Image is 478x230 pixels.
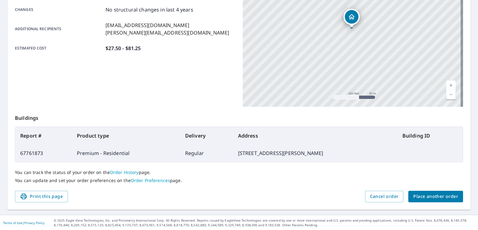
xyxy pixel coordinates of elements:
[15,144,72,162] td: 67761873
[365,191,404,202] button: Cancel order
[233,144,397,162] td: [STREET_ADDRESS][PERSON_NAME]
[3,221,22,225] a: Terms of Use
[15,170,463,175] p: You can track the status of your order on the page.
[110,169,139,175] a: Order History
[233,127,397,144] th: Address
[72,144,180,162] td: Premium - Residential
[15,6,103,13] p: Changes
[180,144,233,162] td: Regular
[370,193,399,200] span: Cancel order
[15,191,68,202] button: Print this page
[413,193,458,200] span: Place another order
[446,90,456,99] a: Current Level 17, Zoom Out
[105,21,229,29] p: [EMAIL_ADDRESS][DOMAIN_NAME]
[3,221,45,225] p: |
[15,107,463,127] p: Buildings
[20,193,63,200] span: Print this page
[54,218,475,228] p: © 2025 Eagle View Technologies, Inc. and Pictometry International Corp. All Rights Reserved. Repo...
[15,21,103,36] p: Additional recipients
[397,127,463,144] th: Building ID
[344,9,360,28] div: Dropped pin, building 1, Residential property, 6408 Cookes Farm Dr Henrico, VA 23231
[105,29,229,36] p: [PERSON_NAME][EMAIL_ADDRESS][DOMAIN_NAME]
[131,177,170,183] a: Order Preferences
[72,127,180,144] th: Product type
[24,221,45,225] a: Privacy Policy
[15,178,463,183] p: You can update and set your order preferences on the page.
[15,45,103,52] p: Estimated cost
[15,127,72,144] th: Report #
[446,81,456,90] a: Current Level 17, Zoom In
[408,191,463,202] button: Place another order
[105,6,193,13] p: No structural changes in last 4 years
[180,127,233,144] th: Delivery
[105,45,141,52] p: $27.50 - $81.25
